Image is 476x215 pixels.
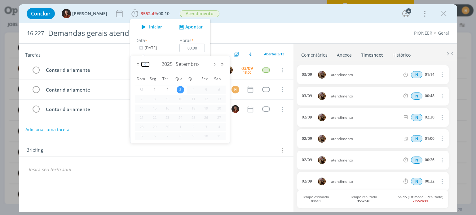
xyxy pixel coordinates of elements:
[414,30,432,36] a: PIONEER
[177,95,184,103] span: 10
[187,73,200,85] th: Qui
[138,105,145,112] span: 14
[26,146,43,154] span: Briefing
[264,52,284,56] span: Abertas 3/13
[25,50,41,58] span: Tarefas
[438,30,449,36] a: Geral
[62,9,107,18] button: M[PERSON_NAME]
[134,62,142,67] button: Ano anterior
[411,114,422,121] div: Horas normais
[318,92,326,100] img: A
[151,86,158,93] span: 1
[164,114,171,121] span: 23
[425,72,434,77] div: 01:14
[411,157,422,164] div: Horas normais
[243,71,251,74] div: 18:00
[25,124,70,135] button: Adicionar uma tarefa
[202,86,210,93] span: 5
[135,73,148,85] th: Dom
[215,95,223,103] span: 13
[27,30,44,37] span: 16.227
[180,10,219,17] span: Atendimento
[164,105,171,112] span: 16
[202,105,210,112] span: 19
[328,158,403,162] span: atendimento
[302,136,312,141] div: 02/09
[318,71,326,79] img: A
[151,114,158,121] span: 22
[411,178,422,185] div: Horas normais
[174,73,187,85] th: Qua
[31,11,51,16] span: Concluir
[202,123,210,131] span: 3
[19,4,457,212] div: dialog
[190,132,197,140] span: 9
[142,62,149,67] button: Mês anterior
[138,95,145,103] span: 7
[350,195,377,203] span: Tempo realizado
[141,11,157,16] span: 3552:49
[411,135,422,142] div: Horas normais
[218,62,226,67] button: Próximo ano
[151,105,158,112] span: 15
[190,123,197,131] span: 2
[135,44,174,52] input: Data
[411,157,422,164] span: N
[164,123,171,131] span: 30
[411,92,422,100] div: Horas normais
[138,23,162,31] button: Iniciar
[177,105,184,112] span: 17
[401,9,411,19] button: 4
[202,95,210,103] span: 12
[318,135,326,143] img: A
[161,73,174,85] th: Ter
[179,10,220,18] button: Atendimento
[135,37,145,44] label: Data
[425,179,434,183] div: 00:32
[148,73,161,85] th: Seg
[425,136,434,141] div: 01:00
[302,115,312,119] div: 02/09
[411,135,422,142] span: N
[231,85,240,94] button: M
[157,11,158,16] span: /
[43,66,219,74] div: Contar diariamente
[43,105,226,113] div: Contar diariamente
[392,49,411,58] a: Histórico
[190,114,197,121] span: 25
[231,105,240,114] button: M
[328,180,403,183] span: atendimento
[425,94,434,98] div: 00:48
[211,62,218,67] button: Próximo mês
[135,55,205,61] label: Tarefa
[411,92,422,100] span: N
[411,178,422,185] span: N
[130,9,171,19] button: 3552:49/00:10
[411,71,422,78] span: N
[164,95,171,103] span: 9
[215,123,223,131] span: 4
[328,137,403,141] span: atendimento
[425,115,434,119] div: 02:30
[138,132,145,140] span: 5
[200,73,213,85] th: Sex
[164,86,171,93] span: 2
[337,52,352,58] div: Anexos
[177,86,184,93] span: 3
[151,132,158,140] span: 6
[241,66,253,71] div: 03/09
[160,61,174,67] span: 2025
[149,25,162,29] span: Iniciar
[190,105,197,112] span: 18
[215,132,223,140] span: 11
[357,199,370,203] b: 3552h49
[177,114,184,121] span: 24
[45,26,271,41] div: Demandas gerais atendimento Pioneer
[215,86,223,93] span: 6
[202,114,210,121] span: 26
[318,156,326,164] img: A
[213,73,226,85] th: Sab
[138,114,145,121] span: 21
[411,114,422,121] span: N
[328,94,403,98] span: atendimento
